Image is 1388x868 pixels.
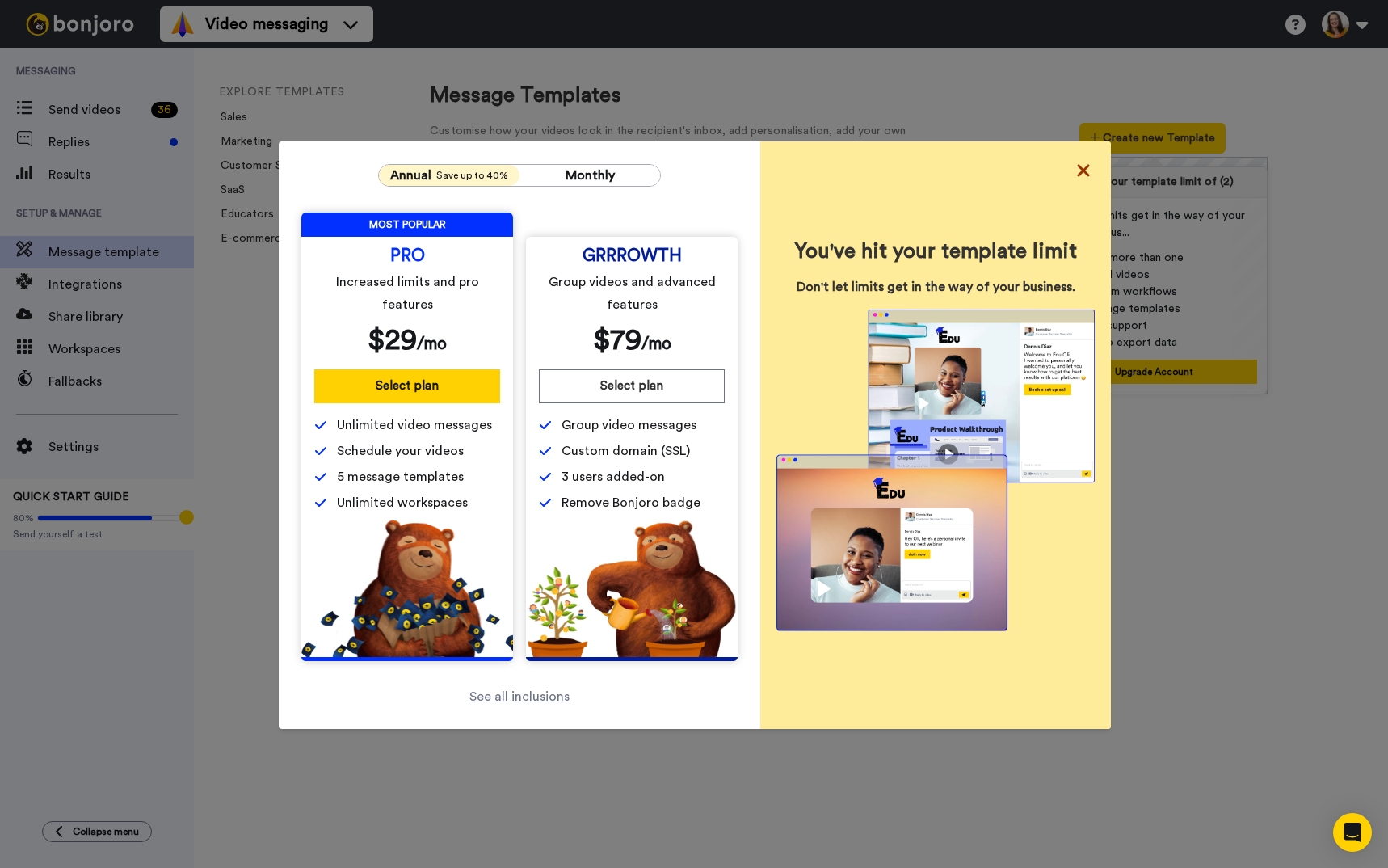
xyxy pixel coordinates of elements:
img: You've hit your template limit [776,310,1095,630]
button: Select plan [539,369,725,403]
span: You've hit your template limit [776,238,1095,264]
span: GRRROWTH [583,250,682,263]
span: Custom domain (SSL) [562,441,690,461]
span: Group videos and advanced features [542,271,722,316]
span: Monthly [566,169,615,182]
span: Annual [390,166,431,185]
span: 5 message templates [337,467,464,487]
button: AnnualSave up to 40% [379,165,519,186]
span: Schedule your videos [337,441,464,461]
span: 3 users added-on [562,467,665,487]
span: Remove Bonjoro badge [562,493,700,512]
a: See all inclusions [469,687,570,706]
span: /mo [417,335,447,352]
div: Open Intercom Messenger [1333,813,1372,852]
span: Increased limits and pro features [318,271,498,316]
span: See all inclusions [469,690,570,703]
span: Unlimited workspaces [337,493,468,512]
span: $ 29 [368,326,417,355]
span: Don't let limits get in the way of your business. [776,277,1095,297]
span: MOST POPULAR [301,213,513,237]
span: /mo [641,335,671,352]
button: Monthly [519,165,660,186]
span: $ 79 [593,326,641,355]
button: Select plan [314,369,500,403]
span: Group video messages [562,415,696,435]
span: Unlimited video messages [337,415,492,435]
span: Save up to 40% [436,169,508,182]
img: b5b10b7112978f982230d1107d8aada4.png [301,520,513,657]
img: edd2fd70e3428fe950fd299a7ba1283f.png [526,520,738,657]
span: PRO [390,250,425,263]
